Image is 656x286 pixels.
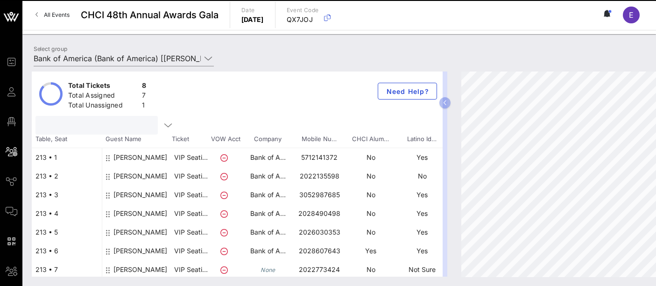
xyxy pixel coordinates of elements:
span: Ticket [172,135,209,144]
i: None [261,266,275,273]
p: VIP Seati… [172,204,210,223]
p: Date [241,6,264,15]
div: Jim Carlisle [113,167,167,193]
p: 2028490498 [294,204,345,223]
p: QX7JOJ [287,15,319,24]
p: No [345,204,396,223]
p: Bank of A… [242,204,294,223]
label: Select group [34,45,67,52]
div: Total Unassigned [68,100,138,112]
p: Bank of A… [242,148,294,167]
span: Need Help? [386,87,429,95]
div: 7 [142,91,146,102]
div: Angie Lathrop [113,148,167,174]
div: 1 [142,100,146,112]
div: E [623,7,640,23]
div: Frank Castellanos [113,204,167,230]
p: Bank of A… [242,242,294,260]
p: VIP Seati… [172,148,210,167]
span: Company [242,135,293,144]
p: No [345,148,396,167]
p: 2026030353 [294,223,345,242]
a: All Events [30,7,75,22]
p: 2022773424 [294,260,345,279]
p: 2022135598 [294,167,345,186]
p: Event Code [287,6,319,15]
div: Total Assigned [68,91,138,102]
div: 213 • 5 [32,223,102,242]
p: 2028607643 [294,242,345,260]
p: 3052987685 [294,186,345,204]
span: All Events [44,11,70,18]
span: E [629,10,634,20]
div: 8 [142,81,146,93]
p: VIP Seati… [172,260,210,279]
p: Yes [345,242,396,260]
p: No [396,167,448,186]
p: No [345,260,396,279]
span: CHCI Alum… [345,135,396,144]
p: Yes [396,223,448,242]
div: 213 • 7 [32,260,102,279]
div: Rafael Ramirez [113,223,167,249]
p: Bank of A… [242,223,294,242]
span: VOW Acct [209,135,242,144]
p: Bank of A… [242,167,294,186]
div: 213 • 3 [32,186,102,204]
span: Latino Id… [396,135,447,144]
p: 5712141372 [294,148,345,167]
span: Table, Seat [32,135,102,144]
p: No [345,186,396,204]
div: Matthew Gomez [113,186,167,212]
span: Mobile Nu… [293,135,345,144]
p: Bank of A… [242,186,294,204]
p: VIP Seati… [172,223,210,242]
p: Yes [396,148,448,167]
p: VIP Seati… [172,167,210,186]
p: No [345,167,396,186]
p: No [345,223,396,242]
div: Carlos Talamante [113,242,167,268]
p: VIP Seati… [172,242,210,260]
p: [DATE] [241,15,264,24]
div: 213 • 6 [32,242,102,260]
div: 213 • 1 [32,148,102,167]
button: Need Help? [378,83,437,100]
span: CHCI 48th Annual Awards Gala [81,8,219,22]
div: 213 • 4 [32,204,102,223]
p: Yes [396,186,448,204]
p: Not Sure [396,260,448,279]
p: VIP Seati… [172,186,210,204]
span: Guest Name [102,135,172,144]
div: 213 • 2 [32,167,102,186]
div: Total Tickets [68,81,138,93]
p: Yes [396,242,448,260]
p: Yes [396,204,448,223]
